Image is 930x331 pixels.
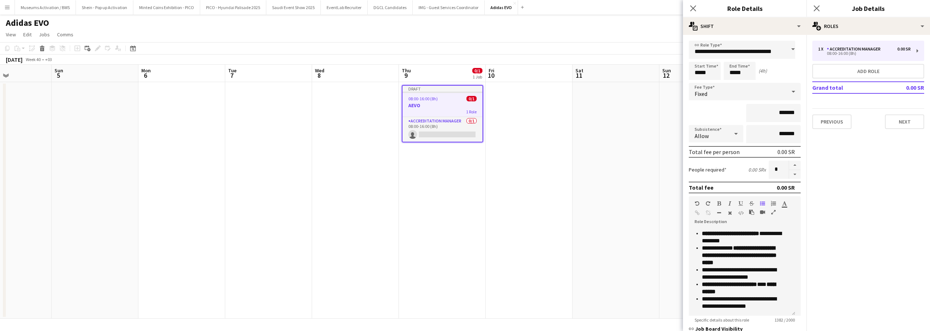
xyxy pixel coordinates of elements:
[689,166,727,173] label: People required
[777,184,795,191] div: 0.00 SR
[473,74,482,80] div: 1 Job
[812,64,924,78] button: Add role
[408,96,438,101] span: 08:00-16:00 (8h)
[227,71,236,80] span: 7
[76,0,133,15] button: Shein - Pop up Activation
[812,82,882,93] td: Grand total
[827,47,883,52] div: Accreditation Manager
[716,201,721,206] button: Bold
[818,52,911,55] div: 08:00-16:00 (8h)
[749,201,754,206] button: Strikethrough
[574,71,583,80] span: 11
[806,17,930,35] div: Roles
[689,148,740,156] div: Total fee per person
[683,4,806,13] h3: Role Details
[6,31,16,38] span: View
[771,209,776,215] button: Fullscreen
[769,317,801,323] span: 1382 / 2000
[36,30,53,39] a: Jobs
[897,47,911,52] div: 0.00 SR
[789,161,801,170] button: Increase
[489,67,494,74] span: Fri
[266,0,321,15] button: Saudi Event Show 2025
[54,30,76,39] a: Comms
[53,71,63,80] span: 5
[760,201,765,206] button: Unordered List
[402,85,483,142] app-job-card: Draft08:00-16:00 (8h)0/1AEVO1 RoleAccreditation Manager0/108:00-16:00 (8h)
[57,31,73,38] span: Comms
[683,17,806,35] div: Shift
[882,82,924,93] td: 0.00 SR
[782,201,787,206] button: Text Color
[54,67,63,74] span: Sun
[689,184,713,191] div: Total fee
[403,117,482,142] app-card-role: Accreditation Manager0/108:00-16:00 (8h)
[472,68,482,73] span: 0/1
[812,114,852,129] button: Previous
[23,31,32,38] span: Edit
[20,30,35,39] a: Edit
[321,0,368,15] button: EventLab Recruiter
[777,148,795,156] div: 0.00 SR
[727,210,732,216] button: Clear Formatting
[24,57,42,62] span: Week 40
[3,30,19,39] a: View
[738,210,743,216] button: HTML Code
[695,201,700,206] button: Undo
[228,67,236,74] span: Tue
[403,86,482,92] div: Draft
[401,71,411,80] span: 9
[738,201,743,206] button: Underline
[466,109,477,114] span: 1 Role
[133,0,200,15] button: Minted Coins Exhibition - PICO
[695,132,709,140] span: Allow
[141,67,151,74] span: Mon
[45,57,52,62] div: +03
[818,47,827,52] div: 1 x
[575,67,583,74] span: Sat
[488,71,494,80] span: 10
[485,0,518,15] button: Adidas EVO
[402,67,411,74] span: Thu
[466,96,477,101] span: 0/1
[39,31,50,38] span: Jobs
[759,68,767,74] div: (4h)
[368,0,413,15] button: DGCL Candidates
[413,0,485,15] button: IMG - Guest Services Coordinator
[727,201,732,206] button: Italic
[716,210,721,216] button: Horizontal Line
[662,67,671,74] span: Sun
[806,4,930,13] h3: Job Details
[695,90,707,97] span: Fixed
[885,114,924,129] button: Next
[661,71,671,80] span: 12
[200,0,266,15] button: PICO - Hyundai Palisade 2025
[6,56,23,63] div: [DATE]
[760,209,765,215] button: Insert video
[140,71,151,80] span: 6
[314,71,324,80] span: 8
[689,317,755,323] span: Specific details about this role
[771,201,776,206] button: Ordered List
[748,166,766,173] div: 0.00 SR x
[315,67,324,74] span: Wed
[15,0,76,15] button: Museums Activation / BWS
[749,209,754,215] button: Paste as plain text
[789,170,801,179] button: Decrease
[705,201,711,206] button: Redo
[403,102,482,109] h3: AEVO
[6,17,49,28] h1: Adidas EVO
